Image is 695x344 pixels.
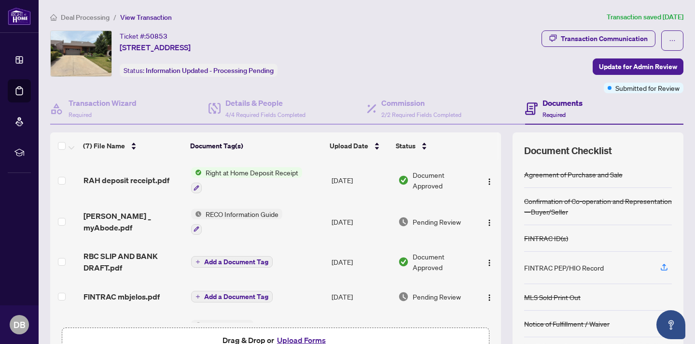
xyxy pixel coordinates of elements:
span: Required [69,111,92,118]
button: Open asap [656,310,685,339]
span: 50853 [146,32,167,41]
span: Required [542,111,566,118]
span: View Transaction [120,13,172,22]
span: RBC SLIP AND BANK DRAFT.pdf [83,250,183,273]
button: Logo [482,172,497,188]
span: (7) File Name [83,141,125,151]
span: Pending Review [413,216,461,227]
th: Document Tag(s) [186,132,326,159]
span: Document Approved [413,251,473,272]
img: Logo [486,219,493,227]
h4: Documents [542,97,583,109]
img: logo [8,7,31,25]
img: Status Icon [191,320,202,330]
li: / [113,12,116,23]
h4: Details & People [225,97,306,109]
img: Document Status [398,175,409,186]
td: [DATE] [328,243,394,281]
span: Status [396,141,416,151]
span: Pending Review [413,291,461,302]
img: Status Icon [191,167,202,178]
span: FINTRAC ID(s) [202,320,253,330]
span: 2/2 Required Fields Completed [381,111,461,118]
button: Logo [482,214,497,229]
span: [PERSON_NAME] _ myAbode.pdf [83,210,183,233]
span: Submitted for Review [615,83,680,93]
img: Document Status [398,216,409,227]
span: Document Checklist [524,144,612,158]
th: (7) File Name [79,132,186,159]
button: Status IconRECO Information Guide [191,209,282,235]
img: IMG-40741536_1.jpg [51,31,111,76]
button: Add a Document Tag [191,291,273,302]
span: Add a Document Tag [204,258,268,265]
td: [DATE] [328,159,394,201]
th: Upload Date [326,132,392,159]
span: Upload Date [330,141,368,151]
span: Update for Admin Review [599,59,677,74]
button: Logo [482,289,497,304]
span: ellipsis [669,37,676,44]
button: Update for Admin Review [593,58,683,75]
div: Ticket #: [120,30,167,42]
td: [DATE] [328,281,394,312]
span: Information Updated - Processing Pending [146,66,274,75]
span: RECO Information Guide [202,209,282,219]
span: plus [195,259,200,264]
img: Logo [486,294,493,301]
td: [DATE] [328,201,394,243]
button: Add a Document Tag [191,290,273,303]
img: Document Status [398,257,409,267]
div: FINTRAC PEP/HIO Record [524,262,604,273]
div: Agreement of Purchase and Sale [524,169,623,180]
div: Notice of Fulfillment / Waiver [524,318,610,329]
img: Logo [486,178,493,186]
th: Status [392,132,474,159]
span: plus [195,294,200,299]
span: DB [14,318,26,331]
img: Logo [486,259,493,267]
button: Add a Document Tag [191,256,273,268]
span: home [50,14,57,21]
div: MLS Sold Print Out [524,292,581,302]
article: Transaction saved [DATE] [607,12,683,23]
span: Document Approved [413,170,473,191]
span: FINTRAC mbjelos.pdf [83,291,160,302]
button: Transaction Communication [542,30,655,47]
div: Confirmation of Co-operation and Representation—Buyer/Seller [524,196,672,217]
img: Status Icon [191,209,202,219]
div: FINTRAC ID(s) [524,233,568,244]
button: Add a Document Tag [191,256,273,268]
button: Status IconRight at Home Deposit Receipt [191,167,302,193]
span: Right at Home Deposit Receipt [202,167,302,178]
span: [STREET_ADDRESS] [120,42,191,53]
div: Status: [120,64,278,77]
h4: Commission [381,97,461,109]
span: Deal Processing [61,13,110,22]
span: 4/4 Required Fields Completed [225,111,306,118]
span: Add a Document Tag [204,293,268,300]
img: Document Status [398,291,409,302]
div: Transaction Communication [561,31,648,46]
h4: Transaction Wizard [69,97,137,109]
button: Logo [482,254,497,270]
span: RAH deposit receipt.pdf [83,174,169,186]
